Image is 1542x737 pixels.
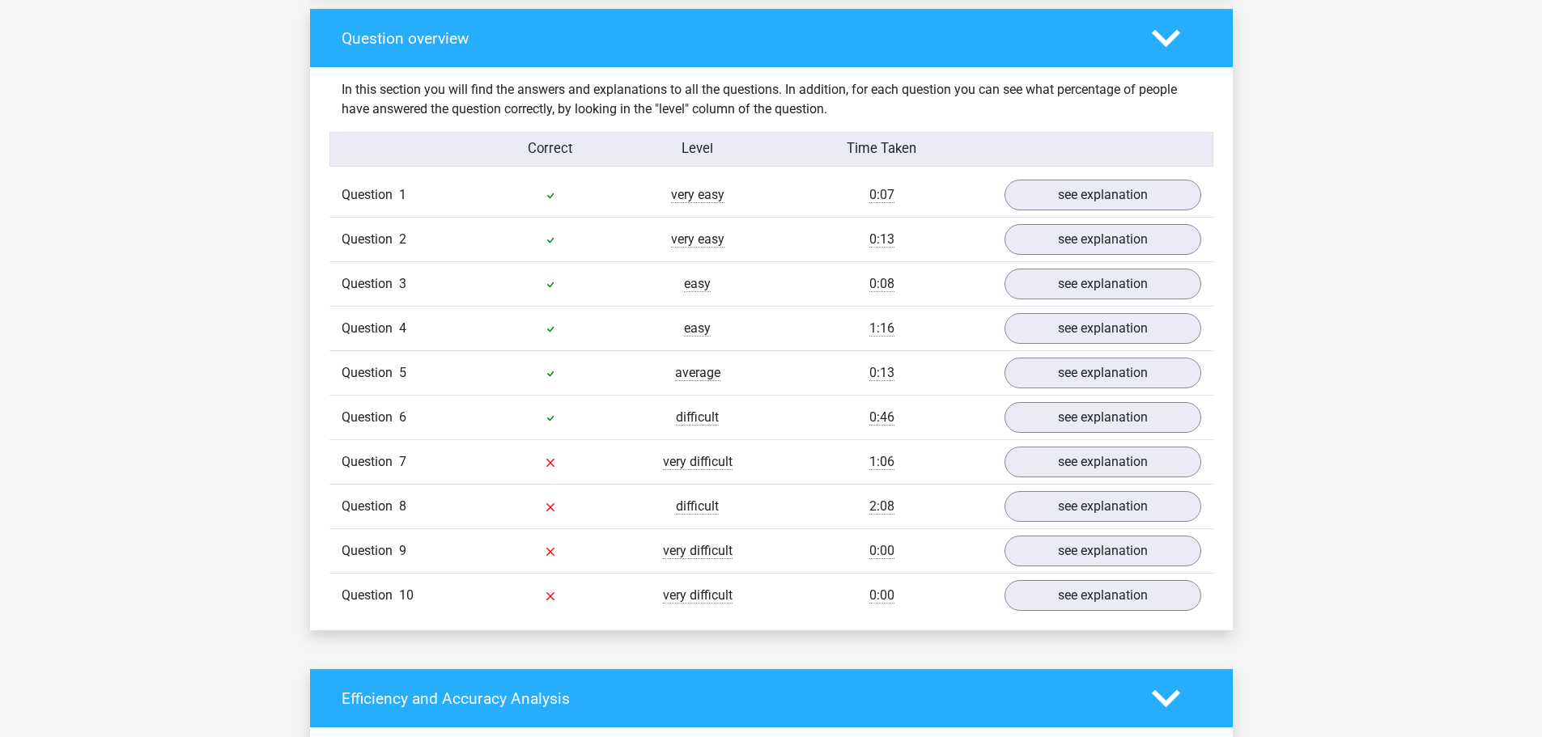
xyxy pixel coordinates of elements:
[342,185,399,205] span: Question
[1005,580,1201,611] a: see explanation
[675,365,720,381] span: average
[342,274,399,294] span: Question
[684,276,711,292] span: easy
[1005,536,1201,566] a: see explanation
[399,365,406,380] span: 5
[624,139,771,159] div: Level
[676,409,719,426] span: difficult
[1005,402,1201,433] a: see explanation
[869,543,894,559] span: 0:00
[342,452,399,472] span: Question
[663,454,733,470] span: very difficult
[399,231,406,247] span: 2
[399,320,406,336] span: 4
[869,498,894,515] span: 2:08
[399,587,414,603] span: 10
[1005,269,1201,299] a: see explanation
[399,498,406,514] span: 8
[869,365,894,381] span: 0:13
[342,363,399,383] span: Question
[869,320,894,337] span: 1:16
[342,408,399,427] span: Question
[869,231,894,248] span: 0:13
[342,230,399,249] span: Question
[671,187,724,203] span: very easy
[869,454,894,470] span: 1:06
[671,231,724,248] span: very easy
[477,139,624,159] div: Correct
[342,541,399,561] span: Question
[329,80,1213,119] div: In this section you will find the answers and explanations to all the questions. In addition, for...
[869,276,894,292] span: 0:08
[684,320,711,337] span: easy
[1005,180,1201,210] a: see explanation
[1005,358,1201,388] a: see explanation
[1005,447,1201,477] a: see explanation
[1005,491,1201,522] a: see explanation
[771,139,992,159] div: Time Taken
[869,187,894,203] span: 0:07
[869,587,894,604] span: 0:00
[663,543,733,559] span: very difficult
[399,454,406,469] span: 7
[342,586,399,605] span: Question
[399,276,406,291] span: 3
[342,29,1128,48] h4: Question overview
[399,187,406,202] span: 1
[342,319,399,338] span: Question
[676,498,719,515] span: difficult
[342,497,399,516] span: Question
[399,543,406,558] span: 9
[399,409,406,425] span: 6
[869,409,894,426] span: 0:46
[342,689,1128,708] h4: Efficiency and Accuracy Analysis
[1005,224,1201,255] a: see explanation
[663,587,733,604] span: very difficult
[1005,313,1201,344] a: see explanation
